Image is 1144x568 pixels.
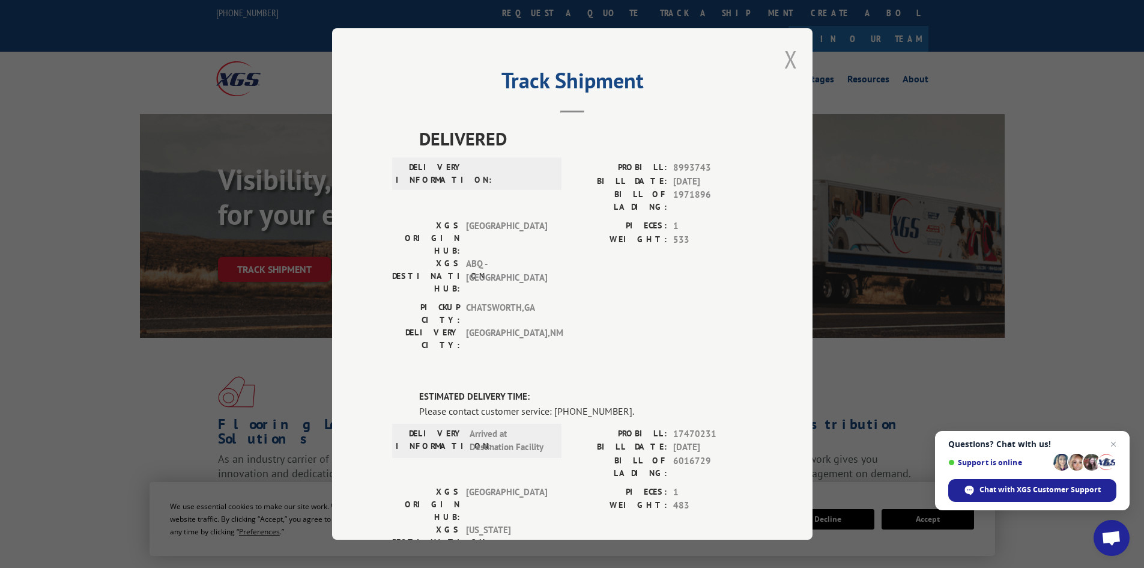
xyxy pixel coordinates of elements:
label: PIECES: [572,486,667,499]
label: DELIVERY INFORMATION: [396,161,464,186]
label: WEIGHT: [572,499,667,513]
label: PROBILL: [572,161,667,175]
label: PROBILL: [572,427,667,441]
label: XGS ORIGIN HUB: [392,219,460,257]
span: Chat with XGS Customer Support [979,484,1101,495]
label: WEIGHT: [572,233,667,247]
label: XGS DESTINATION HUB: [392,524,460,561]
span: 483 [673,499,752,513]
span: [GEOGRAPHIC_DATA] , NM [466,326,547,352]
span: [GEOGRAPHIC_DATA] [466,219,547,257]
span: Close chat [1106,437,1121,451]
label: XGS DESTINATION HUB: [392,257,460,295]
span: 1 [673,486,752,499]
span: [US_STATE][GEOGRAPHIC_DATA] [466,524,547,561]
label: DELIVERY CITY: [392,326,460,352]
button: Close modal [784,43,797,75]
span: 6016729 [673,454,752,480]
div: Open chat [1094,520,1130,556]
label: BILL DATE: [572,175,667,189]
span: ABQ - [GEOGRAPHIC_DATA] [466,257,547,295]
label: ESTIMATED DELIVERY TIME: [419,390,752,404]
label: XGS ORIGIN HUB: [392,486,460,524]
span: DELIVERED [419,125,752,152]
span: [DATE] [673,175,752,189]
div: Please contact customer service: [PHONE_NUMBER]. [419,404,752,418]
h2: Track Shipment [392,72,752,95]
span: [GEOGRAPHIC_DATA] [466,486,547,524]
label: DELIVERY INFORMATION: [396,427,464,454]
label: PIECES: [572,219,667,233]
span: CHATSWORTH , GA [466,301,547,326]
span: 1971896 [673,188,752,213]
div: Chat with XGS Customer Support [948,479,1116,502]
span: 8993743 [673,161,752,175]
label: BILL OF LADING: [572,188,667,213]
span: Questions? Chat with us! [948,439,1116,449]
label: BILL OF LADING: [572,454,667,480]
span: Support is online [948,458,1049,467]
label: PICKUP CITY: [392,301,460,326]
span: 1 [673,219,752,233]
span: 17470231 [673,427,752,441]
span: [DATE] [673,441,752,454]
label: BILL DATE: [572,441,667,454]
span: Arrived at Destination Facility [470,427,551,454]
span: 533 [673,233,752,247]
